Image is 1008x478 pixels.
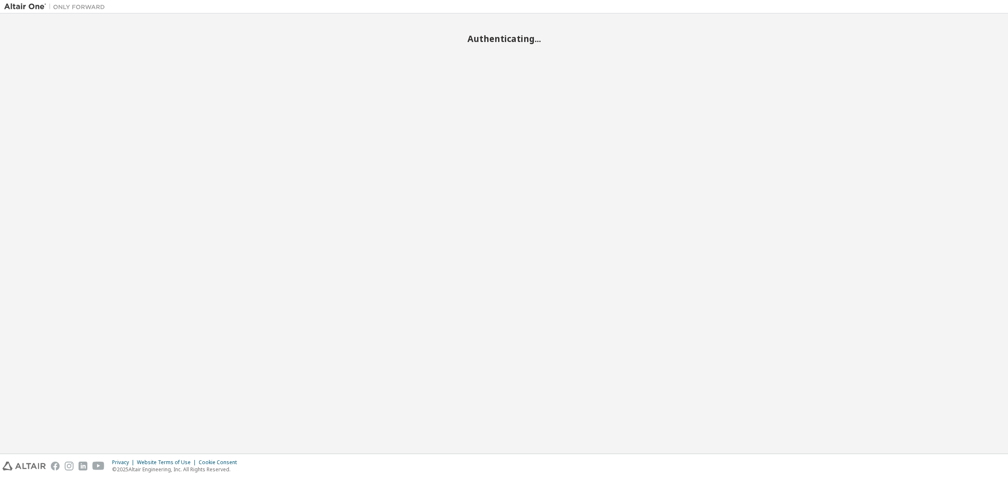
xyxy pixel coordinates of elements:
div: Cookie Consent [199,459,242,466]
img: Altair One [4,3,109,11]
img: youtube.svg [92,462,105,470]
div: Privacy [112,459,137,466]
img: instagram.svg [65,462,73,470]
h2: Authenticating... [4,33,1004,44]
img: altair_logo.svg [3,462,46,470]
img: linkedin.svg [79,462,87,470]
div: Website Terms of Use [137,459,199,466]
p: © 2025 Altair Engineering, Inc. All Rights Reserved. [112,466,242,473]
img: facebook.svg [51,462,60,470]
